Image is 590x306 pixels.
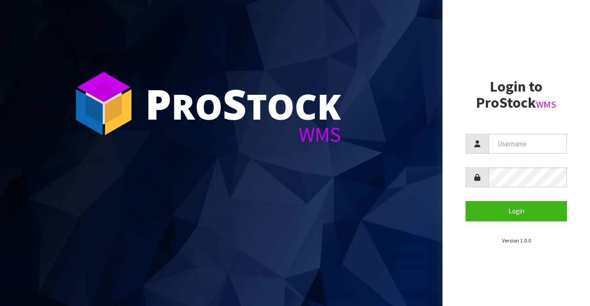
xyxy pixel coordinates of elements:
div: WMS [145,124,341,145]
input: Username [489,134,567,154]
span: S [223,75,247,132]
button: Login [466,201,567,221]
small: WMS [536,98,556,110]
span: P [145,75,171,132]
h2: Login to ProStock [466,79,567,111]
div: ro tock [145,83,341,124]
img: ProStock Cube [69,69,138,138]
small: Version 1.0.0 [502,237,531,244]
